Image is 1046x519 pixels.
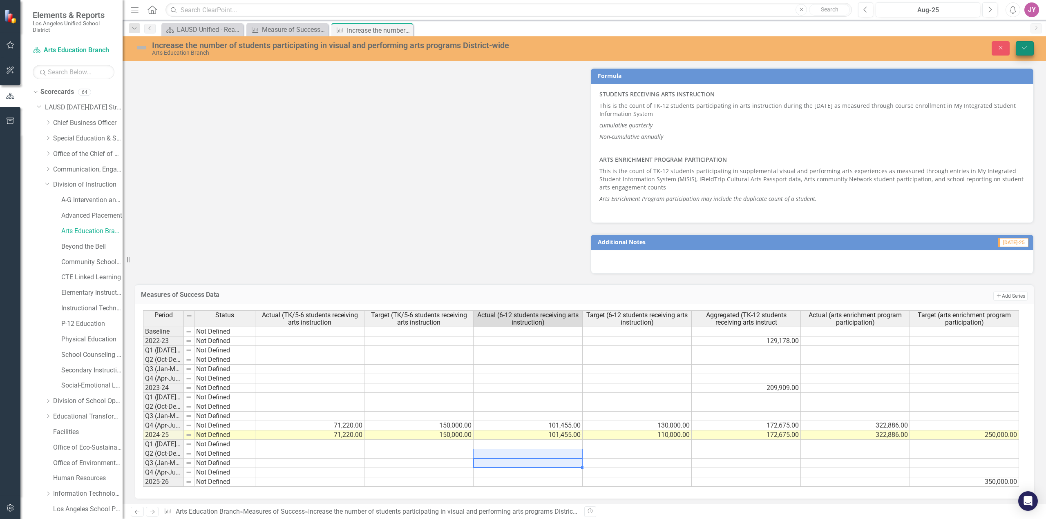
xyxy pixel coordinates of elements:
[186,366,192,372] img: 8DAGhfEEPCf229AAAAAElFTkSuQmCC
[53,505,123,514] a: Los Angeles School Police
[61,211,123,221] a: Advanced Placement
[53,396,123,406] a: Division of School Operations
[1024,2,1039,17] div: JY
[163,25,241,35] a: LAUSD Unified - Ready for the World
[347,25,411,36] div: Increase the number of students participating in visual and performing arts programs District-wide
[53,474,123,483] a: Human Resources
[186,356,192,363] img: 8DAGhfEEPCf229AAAAAElFTkSuQmCC
[194,412,255,421] td: Not Defined
[61,196,123,205] a: A-G Intervention and Support
[143,365,184,374] td: Q3 (Jan-Mar)-23/24
[692,421,801,430] td: 172,675.00
[33,46,114,55] a: Arts Education Branch
[215,312,234,319] span: Status
[308,508,590,515] div: Increase the number of students participating in visual and performing arts programs District-wide
[194,421,255,430] td: Not Defined
[186,450,192,457] img: 8DAGhfEEPCf229AAAAAElFTkSuQmCC
[143,449,184,459] td: Q2 (Oct-Dec)-25/26
[186,441,192,448] img: 8DAGhfEEPCf229AAAAAElFTkSuQmCC
[143,374,184,383] td: Q4 (Apr-Jun)-23/24
[176,508,240,515] a: Arts Education Branch
[474,421,583,430] td: 101,455.00
[61,319,123,329] a: P-12 Education
[910,430,1019,440] td: 250,000.00
[177,25,241,35] div: LAUSD Unified - Ready for the World
[186,338,192,344] img: 8DAGhfEEPCf229AAAAAElFTkSuQmCC
[165,3,852,17] input: Search ClearPoint...
[143,355,184,365] td: Q2 (Oct-Dec)-23/24
[243,508,305,515] a: Measures of Success
[910,477,1019,487] td: 350,000.00
[61,273,123,282] a: CTE Linked Learning
[143,477,184,487] td: 2025-26
[186,385,192,391] img: 8DAGhfEEPCf229AAAAAElFTkSuQmCC
[194,459,255,468] td: Not Defined
[993,292,1028,301] button: Add Series
[53,165,123,174] a: Communication, Engagement & Collaboration
[143,383,184,393] td: 2023-24
[809,4,850,16] button: Search
[194,336,255,346] td: Not Defined
[194,374,255,383] td: Not Defined
[194,327,255,336] td: Not Defined
[599,195,817,203] em: Arts Enrichment Program participation may include the duplicate count of a student.
[584,312,690,326] span: Target (6-12 students receiving arts instruction)
[194,393,255,402] td: Not Defined
[248,25,326,35] a: Measure of Success - Scorecard Report
[143,440,184,449] td: Q1 ([DATE]-Sep)-25/26
[53,118,123,128] a: Chief Business Officer
[61,381,123,390] a: Social-Emotional Learning
[599,121,653,129] em: cumulative quarterly
[599,165,1025,193] p: This is the count of TK-12 students participating in supplemental visual and performing arts expe...
[53,443,123,452] a: Office of Eco-Sustainability
[998,238,1028,247] span: [DATE]-25
[474,430,583,440] td: 101,455.00
[61,350,123,360] a: School Counseling Services
[912,312,1017,326] span: Target (arts enrichment program participation)
[194,365,255,374] td: Not Defined
[61,304,123,313] a: Instructional Technology Initiative
[599,133,663,140] em: Non-cumulative annually
[61,242,123,252] a: Beyond the Bell
[61,335,123,344] a: Physical Education
[821,6,838,13] span: Search
[366,312,472,326] span: Target (TK/5-6 students receiving arts instruction
[33,10,114,20] span: Elements & Reports
[599,156,727,163] strong: ARTS ENRICHMENT PROGRAM PARTICIPATION
[1018,491,1038,511] div: Open Intercom Messenger
[143,327,184,336] td: Baseline
[4,9,18,24] img: ClearPoint Strategy
[186,312,192,319] img: 8DAGhfEEPCf229AAAAAElFTkSuQmCC
[692,383,801,393] td: 209,909.00
[143,459,184,468] td: Q3 (Jan-Mar)-25/26
[33,65,114,79] input: Search Below...
[186,394,192,401] img: 8DAGhfEEPCf229AAAAAElFTkSuQmCC
[583,430,692,440] td: 110,000.00
[599,100,1025,120] p: This is the count of TK-12 students participating in arts instruction during the [DATE] as measur...
[53,428,123,437] a: Facilities
[152,50,645,56] div: Arts Education Branch
[194,383,255,393] td: Not Defined
[262,25,326,35] div: Measure of Success - Scorecard Report
[143,402,184,412] td: Q2 (Oct-Dec)-24/25
[61,288,123,298] a: Elementary Instruction
[53,134,123,143] a: Special Education & Specialized Programs
[61,366,123,375] a: Secondary Instruction
[598,239,859,245] h3: Additional Notes
[143,430,184,440] td: 2024-25
[53,180,123,189] a: Division of Instruction
[194,402,255,412] td: Not Defined
[141,291,757,298] h3: Measures of Success Data
[802,312,908,326] span: Actual (arts enrichment program participation)
[53,412,123,421] a: Educational Transformation Office
[45,103,123,112] a: LAUSD [DATE]-[DATE] Strategic Plan
[692,430,801,440] td: 172,675.00
[583,421,692,430] td: 130,000.00
[33,20,114,33] small: Los Angeles Unified School District
[53,459,123,468] a: Office of Environmental Health and Safety
[692,336,801,346] td: 129,178.00
[801,421,910,430] td: 322,886.00
[53,149,123,159] a: Office of the Chief of Staff
[194,477,255,487] td: Not Defined
[135,41,148,54] img: Not Defined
